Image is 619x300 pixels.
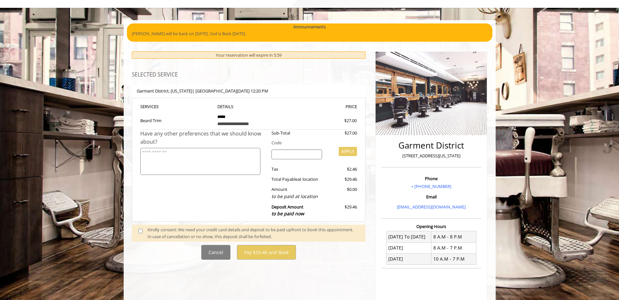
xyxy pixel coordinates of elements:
[386,231,431,242] td: [DATE] To [DATE]
[327,166,357,173] div: $2.46
[321,117,357,124] div: $27.00
[147,226,359,240] div: Kindly consent: We need your credit card details and deposit to be paid upfront to book this appo...
[397,204,466,210] a: [EMAIL_ADDRESS][DOMAIN_NAME]
[293,23,326,30] b: Announcements
[267,139,357,146] div: Code
[381,224,481,229] h3: Opening Hours
[132,72,366,78] h3: SELECTED SERVICE
[431,231,476,242] td: 8 A.M - 8 P.M
[132,51,366,59] div: Your reservation will expire in 5:59
[339,147,357,156] button: APPLY
[327,186,357,200] div: $0.00
[169,88,192,94] span: , [US_STATE]
[267,186,327,200] div: Amount
[132,30,487,37] p: [PERSON_NAME] will be back on [DATE]. Sod is Back [DATE].
[140,110,213,130] td: Beard Trim
[383,141,480,150] h2: Garment District
[431,242,476,253] td: 8 A.M - 7 P.M
[237,245,296,260] button: Pay $29.46 and Book
[327,130,357,136] div: $27.00
[271,204,304,217] b: Deposit Amount
[140,103,213,110] th: SERVICE
[201,245,230,260] button: Cancel
[212,103,285,110] th: DETAILS
[431,253,476,264] td: 10 A.M - 7 P.M
[411,183,451,189] a: + [PHONE_NUMBER]
[327,176,357,183] div: $29.46
[327,204,357,218] div: $29.46
[298,176,318,182] span: at location
[140,130,267,146] div: Have any other preferences that we should know about?
[271,193,322,200] div: to be paid at location
[267,176,327,183] div: Total Payable
[156,104,159,109] span: S
[383,194,480,199] h3: Email
[137,88,268,94] b: Garment District | [GEOGRAPHIC_DATA][DATE] 12:20 PM
[383,176,480,181] h3: Phone
[383,152,480,159] p: [STREET_ADDRESS][US_STATE]
[267,166,327,173] div: Tax
[386,253,431,264] td: [DATE]
[271,210,304,217] span: to be paid now
[386,242,431,253] td: [DATE]
[267,130,327,136] div: Sub-Total
[285,103,357,110] th: PRICE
